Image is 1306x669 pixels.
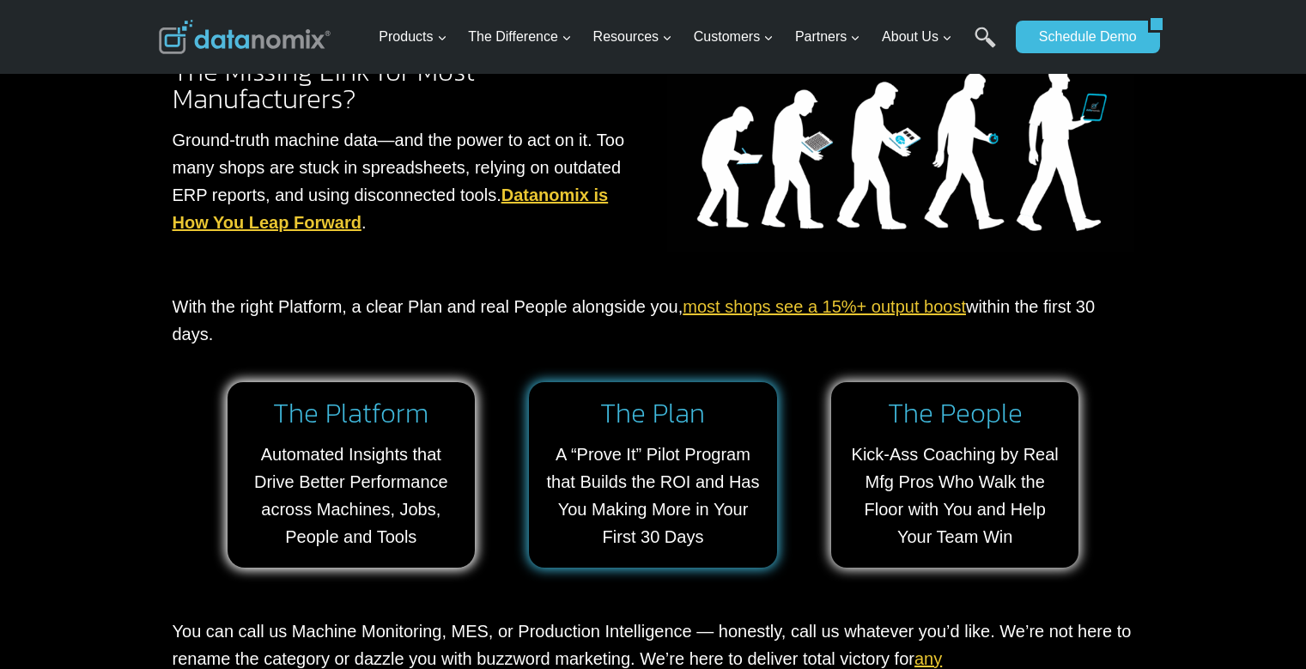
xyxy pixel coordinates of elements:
[882,26,952,48] span: About Us
[795,26,860,48] span: Partners
[192,383,218,395] a: Terms
[386,71,464,87] span: Phone number
[379,26,446,48] span: Products
[1016,21,1148,53] a: Schedule Demo
[372,9,1007,65] nav: Primary Navigation
[173,58,640,113] h2: The Missing Link for Most Manufacturers?
[173,293,1134,348] p: With the right Platform, a clear Plan and real People alongside you, within the first 30 days.
[468,26,572,48] span: The Difference
[234,383,289,395] a: Privacy Policy
[159,20,331,54] img: Datanomix
[694,26,774,48] span: Customers
[683,297,966,316] a: most shops see a 15%+ output boost
[593,26,672,48] span: Resources
[667,49,1134,252] img: Datanomix is the missing link.
[386,1,441,16] span: Last Name
[173,126,640,236] p: Ground-truth machine data—and the power to act on it. Too many shops are stuck in spreadsheets, r...
[975,27,996,65] a: Search
[386,212,453,228] span: State/Region
[9,365,284,660] iframe: Popup CTA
